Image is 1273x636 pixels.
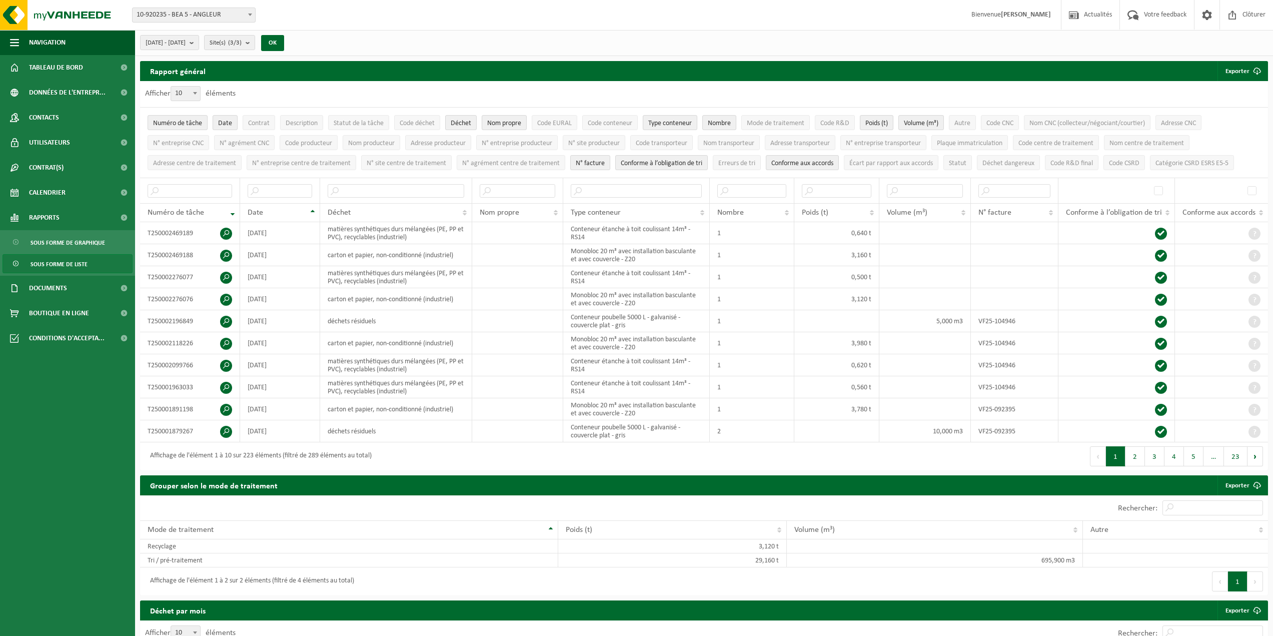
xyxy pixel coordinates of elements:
[1155,160,1228,167] span: Catégorie CSRD ESRS E5-5
[1090,526,1108,534] span: Autre
[971,310,1058,332] td: VF25-104946
[3,233,133,252] a: Sous forme de graphique
[480,209,519,217] span: Nom propre
[1106,446,1125,466] button: 1
[558,539,787,553] td: 3,120 t
[563,310,710,332] td: Conteneur poubelle 5000 L - galvanisé - couvercle plat - gris
[904,120,938,127] span: Volume (m³)
[320,266,473,288] td: matières synthétiques durs mélangées (PE, PP et PVC), recyclables (industriel)
[971,398,1058,420] td: VF25-092395
[29,205,60,230] span: Rapports
[29,180,66,205] span: Calendrier
[710,376,795,398] td: 1
[228,40,242,46] count: (3/3)
[986,120,1013,127] span: Code CNC
[566,526,592,534] span: Poids (t)
[140,398,240,420] td: T250001891198
[218,120,232,127] span: Date
[615,155,708,170] button: Conforme à l’obligation de tri : Activate to sort
[1247,446,1263,466] button: Next
[171,86,201,101] span: 10
[140,376,240,398] td: T250001963033
[1247,571,1263,591] button: Next
[3,254,133,273] a: Sous forme de liste
[29,155,64,180] span: Contrat(s)
[248,209,263,217] span: Date
[140,222,240,244] td: T250002469189
[1104,135,1189,150] button: Nom centre de traitementNom centre de traitement: Activate to sort
[140,332,240,354] td: T250002118226
[582,115,638,130] button: Code conteneurCode conteneur: Activate to sort
[348,140,395,147] span: Nom producteur
[240,244,320,266] td: [DATE]
[148,115,208,130] button: Numéro de tâcheNuméro de tâche: Activate to remove sorting
[588,120,632,127] span: Code conteneur
[148,209,204,217] span: Numéro de tâche
[849,160,933,167] span: Écart par rapport aux accords
[248,120,270,127] span: Contrat
[1212,571,1228,591] button: Previous
[261,35,284,51] button: OK
[328,209,351,217] span: Déchet
[320,310,473,332] td: déchets résiduels
[937,140,1002,147] span: Plaque immatriculation
[766,155,839,170] button: Conforme aux accords : Activate to sort
[1018,140,1093,147] span: Code centre de traitement
[887,209,927,217] span: Volume (m³)
[710,354,795,376] td: 1
[462,160,560,167] span: N° agrément centre de traitement
[1013,135,1099,150] button: Code centre de traitementCode centre de traitement: Activate to sort
[563,135,625,150] button: N° site producteurN° site producteur : Activate to sort
[148,526,214,534] span: Mode de traitement
[718,160,755,167] span: Erreurs de tri
[394,115,440,130] button: Code déchetCode déchet: Activate to sort
[320,420,473,442] td: déchets résiduels
[898,115,944,130] button: Volume (m³)Volume (m³): Activate to sort
[1184,446,1203,466] button: 5
[563,244,710,266] td: Monobloc 20 m³ avec installation basculante et avec couvercle - Z20
[971,332,1058,354] td: VF25-104946
[240,398,320,420] td: [DATE]
[240,288,320,310] td: [DATE]
[708,120,731,127] span: Nombre
[949,115,976,130] button: AutreAutre: Activate to sort
[214,135,275,150] button: N° agrément CNCN° agrément CNC: Activate to sort
[240,420,320,442] td: [DATE]
[794,288,879,310] td: 3,120 t
[802,209,828,217] span: Poids (t)
[794,526,835,534] span: Volume (m³)
[840,135,926,150] button: N° entreprise transporteurN° entreprise transporteur: Activate to sort
[343,135,400,150] button: Nom producteurNom producteur: Activate to sort
[140,266,240,288] td: T250002276077
[702,115,736,130] button: NombreNombre: Activate to sort
[1125,446,1145,466] button: 2
[1090,446,1106,466] button: Previous
[576,160,605,167] span: N° facture
[771,160,833,167] span: Conforme aux accords
[220,140,269,147] span: N° agrément CNC
[1150,155,1234,170] button: Catégorie CSRD ESRS E5-5Catégorie CSRD ESRS E5-5: Activate to sort
[563,398,710,420] td: Monobloc 20 m³ avec installation basculante et avec couvercle - Z20
[710,398,795,420] td: 1
[971,354,1058,376] td: VF25-104946
[320,222,473,244] td: matières synthétiques durs mélangées (PE, PP et PVC), recyclables (industriel)
[563,288,710,310] td: Monobloc 20 m³ avec installation basculante et avec couvercle - Z20
[243,115,275,130] button: ContratContrat: Activate to sort
[621,160,702,167] span: Conforme à l’obligation de tri
[29,105,59,130] span: Contacts
[286,120,318,127] span: Description
[1029,120,1145,127] span: Nom CNC (collecteur/négociant/courtier)
[794,354,879,376] td: 0,620 t
[741,115,810,130] button: Mode de traitementMode de traitement: Activate to sort
[844,155,938,170] button: Écart par rapport aux accordsÉcart par rapport aux accords: Activate to sort
[982,160,1034,167] span: Déchet dangereux
[794,266,879,288] td: 0,500 t
[405,135,471,150] button: Adresse producteurAdresse producteur: Activate to sort
[280,135,338,150] button: Code producteurCode producteur: Activate to sort
[204,35,255,50] button: Site(s)(3/3)
[1161,120,1196,127] span: Adresse CNC
[1182,209,1255,217] span: Conforme aux accords
[1001,11,1051,19] strong: [PERSON_NAME]
[1066,209,1162,217] span: Conforme à l’obligation de tri
[320,288,473,310] td: carton et papier, non-conditionné (industriel)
